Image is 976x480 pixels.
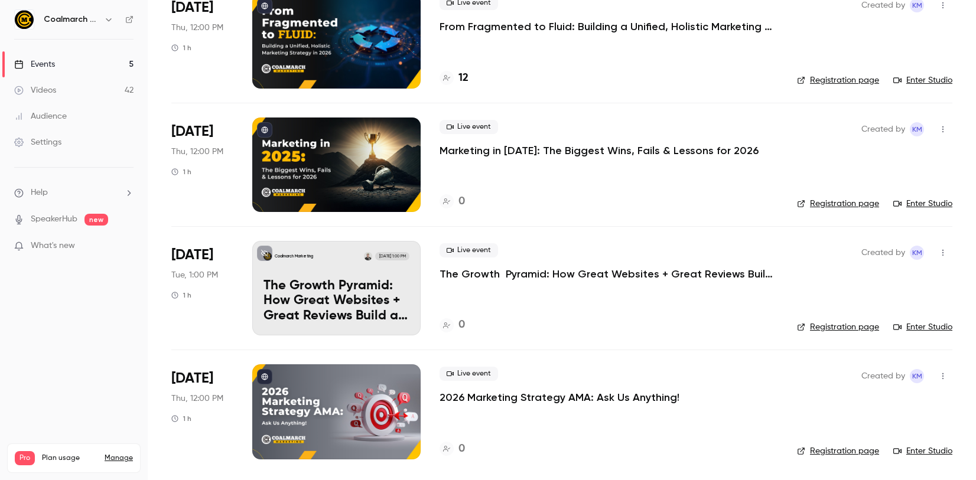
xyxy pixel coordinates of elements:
span: KM [912,246,922,260]
a: Enter Studio [893,445,952,457]
a: Enter Studio [893,321,952,333]
a: 0 [440,194,465,210]
span: Pro [15,451,35,465]
div: Events [14,58,55,70]
div: 1 h [171,167,191,177]
a: Registration page [797,198,879,210]
div: 1 h [171,414,191,423]
span: Katie McCaskill [910,369,924,383]
div: Nov 18 Tue, 1:00 PM (America/New York) [171,241,233,335]
span: Live event [440,367,498,381]
img: Coalmarch Marketing [15,10,34,29]
a: Marketing in [DATE]: The Biggest Wins, Fails & Lessons for 2026 [440,143,759,158]
a: Registration page [797,445,879,457]
div: Audience [14,110,67,122]
span: Live event [440,120,498,134]
a: Registration page [797,74,879,86]
span: Tue, 1:00 PM [171,269,218,281]
a: The Growth Pyramid: How Great Websites + Great Reviews Build a Foundation for Success [440,267,778,281]
a: From Fragmented to Fluid: Building a Unified, Holistic Marketing Strategy in [DATE] [440,19,778,34]
span: What's new [31,240,75,252]
span: [DATE] [171,369,213,388]
span: Live event [440,243,498,257]
span: [DATE] [171,246,213,265]
a: Registration page [797,321,879,333]
span: Thu, 12:00 PM [171,146,223,158]
a: The Growth Pyramid: How Great Websites + Great Reviews Build a Foundation for SuccessCoalmarch Ma... [252,241,421,335]
span: Help [31,187,48,199]
span: KM [912,369,922,383]
div: 1 h [171,43,191,53]
span: Katie McCaskill [910,122,924,136]
h4: 12 [458,70,469,86]
span: Thu, 12:00 PM [171,393,223,404]
span: Katie McCaskill [910,246,924,260]
li: help-dropdown-opener [14,187,134,199]
a: 12 [440,70,469,86]
span: Plan usage [42,453,97,463]
div: Nov 13 Thu, 12:00 PM (America/New York) [171,117,233,212]
div: 1 h [171,290,191,300]
h4: 0 [458,317,465,333]
p: The Growth Pyramid: How Great Websites + Great Reviews Build a Foundation for Success [263,279,409,324]
span: Created by [861,246,905,260]
div: Dec 11 Thu, 12:00 PM (America/New York) [171,364,233,459]
a: Enter Studio [893,198,952,210]
span: Created by [861,369,905,383]
h4: 0 [458,441,465,457]
img: Jim Ross [364,252,372,260]
h4: 0 [458,194,465,210]
h6: Coalmarch Marketing [44,14,99,25]
span: new [84,214,108,226]
span: Thu, 12:00 PM [171,22,223,34]
a: 0 [440,441,465,457]
a: SpeakerHub [31,213,77,226]
span: KM [912,122,922,136]
span: [DATE] [171,122,213,141]
a: Manage [105,453,133,463]
div: Settings [14,136,61,148]
div: Videos [14,84,56,96]
span: Created by [861,122,905,136]
a: Enter Studio [893,74,952,86]
a: 0 [440,317,465,333]
span: [DATE] 1:00 PM [375,252,409,260]
a: 2026 Marketing Strategy AMA: Ask Us Anything! [440,390,679,404]
p: Coalmarch Marketing [275,253,313,259]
